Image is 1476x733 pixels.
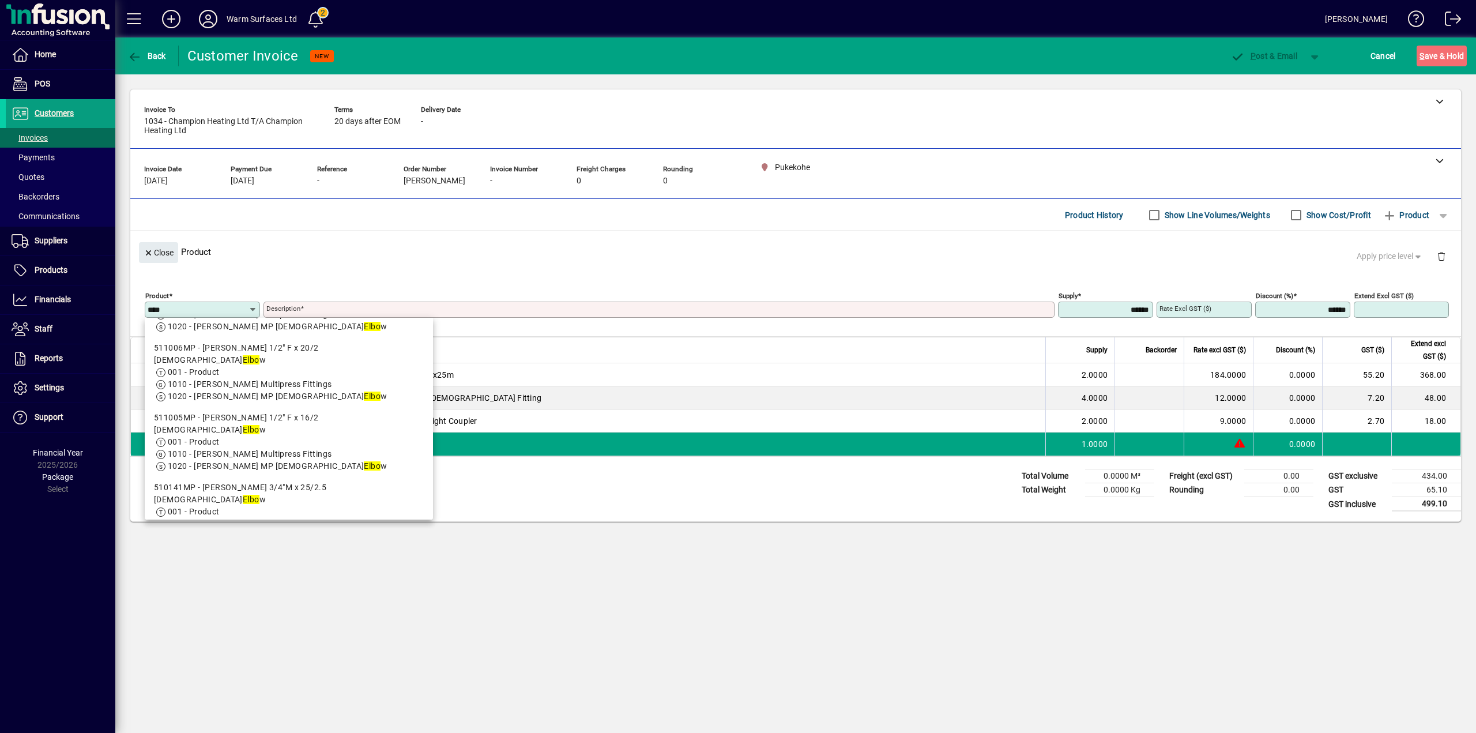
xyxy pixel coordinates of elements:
[421,117,423,126] span: -
[1399,2,1425,40] a: Knowledge Base
[663,176,668,186] span: 0
[168,507,220,516] span: 001 - Product
[1391,409,1460,433] td: 18.00
[127,51,166,61] span: Back
[35,324,52,333] span: Staff
[243,425,259,434] em: Elbo
[1368,46,1399,66] button: Cancel
[12,133,48,142] span: Invoices
[243,355,259,364] em: Elbo
[154,482,424,506] div: 510141MP - [PERSON_NAME] 3/4"M x 25/2.5 [DEMOGRAPHIC_DATA] w
[1436,2,1462,40] a: Logout
[42,472,73,482] span: Package
[1370,47,1396,65] span: Cancel
[1399,337,1446,363] span: Extend excl GST ($)
[1244,483,1313,497] td: 0.00
[35,79,50,88] span: POS
[490,176,492,186] span: -
[1230,51,1297,61] span: ost & Email
[144,243,174,262] span: Close
[168,461,387,471] span: 1020 - [PERSON_NAME] MP [DEMOGRAPHIC_DATA] w
[1253,363,1322,386] td: 0.0000
[1417,46,1467,66] button: Save & Hold
[35,354,63,363] span: Reports
[1059,292,1078,300] mat-label: Supply
[187,47,299,65] div: Customer Invoice
[168,367,220,377] span: 001 - Product
[1193,344,1246,356] span: Rate excl GST ($)
[404,176,465,186] span: [PERSON_NAME]
[1253,409,1322,433] td: 0.0000
[364,461,381,471] em: Elbo
[168,379,332,389] span: 1010 - [PERSON_NAME] Multipress Fittings
[1428,242,1455,270] button: Delete
[6,167,115,187] a: Quotes
[1225,46,1303,66] button: Post & Email
[1065,206,1124,224] span: Product History
[1082,438,1108,450] span: 1.0000
[153,9,190,29] button: Add
[1325,10,1388,28] div: [PERSON_NAME]
[168,437,220,446] span: 001 - Product
[168,392,387,401] span: 1020 - [PERSON_NAME] MP [DEMOGRAPHIC_DATA] w
[317,176,319,186] span: -
[1251,51,1256,61] span: P
[1391,363,1460,386] td: 368.00
[6,70,115,99] a: POS
[1354,292,1414,300] mat-label: Extend excl GST ($)
[12,153,55,162] span: Payments
[1016,469,1085,483] td: Total Volume
[6,187,115,206] a: Backorders
[1162,209,1270,221] label: Show Line Volumes/Weights
[1419,47,1464,65] span: ave & Hold
[144,117,317,136] span: 1034 - Champion Heating Ltd T/A Champion Heating Ltd
[1392,497,1461,512] td: 499.10
[1323,469,1392,483] td: GST exclusive
[6,128,115,148] a: Invoices
[1357,250,1424,262] span: Apply price level
[1391,386,1460,409] td: 48.00
[1191,392,1246,404] div: 12.0000
[231,176,254,186] span: [DATE]
[190,9,227,29] button: Profile
[1392,483,1461,497] td: 65.10
[139,242,178,263] button: Close
[334,117,401,126] span: 20 days after EOM
[154,412,424,436] div: 511005MP - [PERSON_NAME] 1/2" F x 16/2 [DEMOGRAPHIC_DATA] w
[1085,483,1154,497] td: 0.0000 Kg
[35,236,67,245] span: Suppliers
[1085,469,1154,483] td: 0.0000 M³
[1082,369,1108,381] span: 2.0000
[6,403,115,432] a: Support
[1419,51,1424,61] span: S
[12,172,44,182] span: Quotes
[145,477,433,547] mat-option: 510141MP - IVAR 3/4"M x 25/2.5 Male Elbow
[125,46,169,66] button: Back
[1244,469,1313,483] td: 0.00
[266,318,1045,330] mat-error: Required
[6,285,115,314] a: Financials
[168,322,387,331] span: 1020 - [PERSON_NAME] MP [DEMOGRAPHIC_DATA] w
[1323,483,1392,497] td: GST
[1253,433,1322,456] td: 0.0000
[1304,209,1371,221] label: Show Cost/Profit
[6,374,115,403] a: Settings
[154,342,424,366] div: 511006MP - [PERSON_NAME] 1/2" F x 20/2 [DEMOGRAPHIC_DATA] w
[130,231,1461,273] div: Product
[1060,205,1128,225] button: Product History
[1322,386,1391,409] td: 7.20
[168,519,332,528] span: 1010 - [PERSON_NAME] Multipress Fittings
[1082,415,1108,427] span: 2.0000
[1322,409,1391,433] td: 2.70
[1191,369,1246,381] div: 184.0000
[35,108,74,118] span: Customers
[6,148,115,167] a: Payments
[6,315,115,344] a: Staff
[1164,469,1244,483] td: Freight (excl GST)
[145,292,169,300] mat-label: Product
[6,206,115,226] a: Communications
[1323,497,1392,512] td: GST inclusive
[6,40,115,69] a: Home
[1256,292,1293,300] mat-label: Discount (%)
[136,247,181,257] app-page-header-button: Close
